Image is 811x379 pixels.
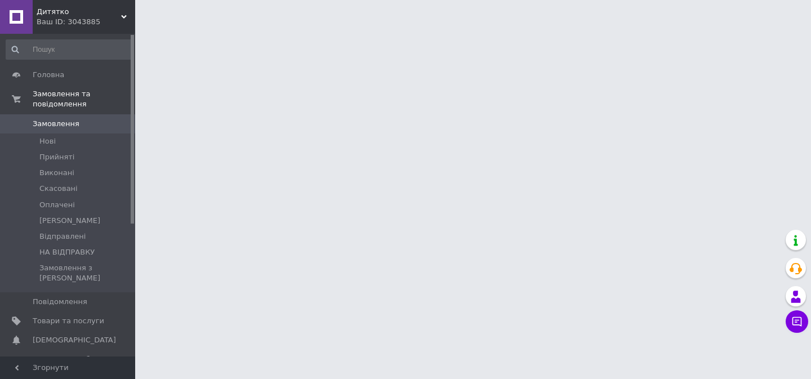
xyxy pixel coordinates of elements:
span: [PERSON_NAME] [39,216,100,226]
span: Прийняті [39,152,74,162]
input: Пошук [6,39,133,60]
button: Чат з покупцем [786,310,808,333]
span: [DEMOGRAPHIC_DATA] [33,335,116,345]
div: Ваш ID: 3043885 [37,17,135,27]
span: Нові [39,136,56,146]
span: Дитятко [37,7,121,17]
span: Показники роботи компанії [33,354,104,374]
span: Оплачені [39,200,75,210]
span: Відправлені [39,231,86,242]
span: Замовлення з [PERSON_NAME] [39,263,132,283]
span: Повідомлення [33,297,87,307]
span: Товари та послуги [33,316,104,326]
span: Скасовані [39,184,78,194]
span: Головна [33,70,64,80]
span: НА ВІДПРАВКУ [39,247,95,257]
span: Замовлення [33,119,79,129]
span: Виконані [39,168,74,178]
span: Замовлення та повідомлення [33,89,135,109]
